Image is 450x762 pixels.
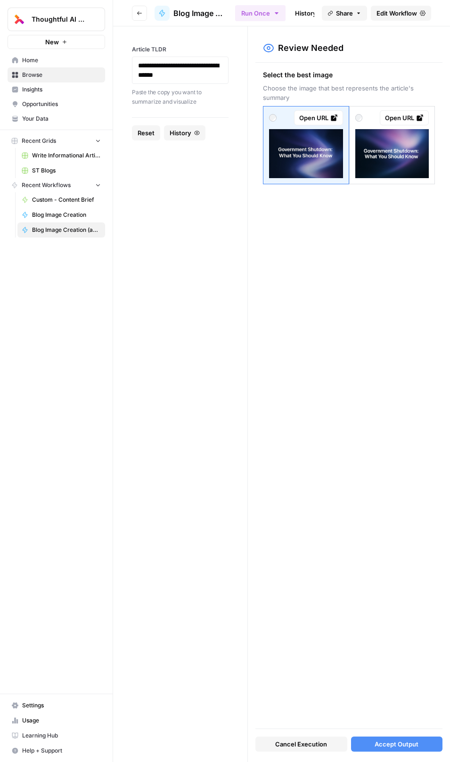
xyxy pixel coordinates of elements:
[289,6,322,21] a: History
[8,35,105,49] button: New
[294,110,343,125] a: Open URL
[8,698,105,713] a: Settings
[11,11,28,28] img: Thoughtful AI Content Engine Logo
[263,70,435,80] span: Select the best image
[22,746,101,755] span: Help + Support
[132,125,160,140] button: Reset
[371,6,431,21] a: Edit Workflow
[22,731,101,740] span: Learning Hub
[32,226,101,234] span: Blog Image Creation (ad hoc)
[351,737,443,752] button: Accept Output
[22,701,101,710] span: Settings
[278,41,344,55] h2: Review Needed
[8,82,105,97] a: Insights
[155,6,228,21] a: Blog Image Creation (ad hoc)
[173,8,228,19] span: Blog Image Creation (ad hoc)
[17,163,105,178] a: ST Blogs
[32,151,101,160] span: Write Informational Article
[45,37,59,47] span: New
[22,137,56,145] span: Recent Grids
[17,222,105,238] a: Blog Image Creation (ad hoc)
[8,8,105,31] button: Workspace: Thoughtful AI Content Engine
[385,113,424,123] div: Open URL
[22,100,101,108] span: Opportunities
[275,739,327,749] span: Cancel Execution
[8,743,105,758] button: Help + Support
[132,88,229,106] p: Paste the copy you want to summarize and visualize
[22,56,101,65] span: Home
[336,8,353,18] span: Share
[170,128,191,138] span: History
[32,166,101,175] span: ST Blogs
[132,45,229,54] label: Article TLDR
[22,85,101,94] span: Insights
[17,192,105,207] a: Custom - Content Brief
[299,113,338,123] div: Open URL
[22,716,101,725] span: Usage
[8,713,105,728] a: Usage
[32,15,89,24] span: Thoughtful AI Content Engine
[138,128,155,138] span: Reset
[8,728,105,743] a: Learning Hub
[380,110,429,125] a: Open URL
[22,181,71,189] span: Recent Workflows
[375,739,418,749] span: Accept Output
[322,6,367,21] button: Share
[269,129,343,178] img: image.webp
[8,53,105,68] a: Home
[32,196,101,204] span: Custom - Content Brief
[8,178,105,192] button: Recent Workflows
[22,115,101,123] span: Your Data
[17,148,105,163] a: Write Informational Article
[8,97,105,112] a: Opportunities
[164,125,205,140] button: History
[8,134,105,148] button: Recent Grids
[376,8,417,18] span: Edit Workflow
[32,211,101,219] span: Blog Image Creation
[8,67,105,82] a: Browse
[255,737,347,752] button: Cancel Execution
[263,83,435,102] span: Choose the image that best represents the article's summary
[235,5,286,21] button: Run Once
[355,129,429,178] img: image.webp
[22,71,101,79] span: Browse
[17,207,105,222] a: Blog Image Creation
[8,111,105,126] a: Your Data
